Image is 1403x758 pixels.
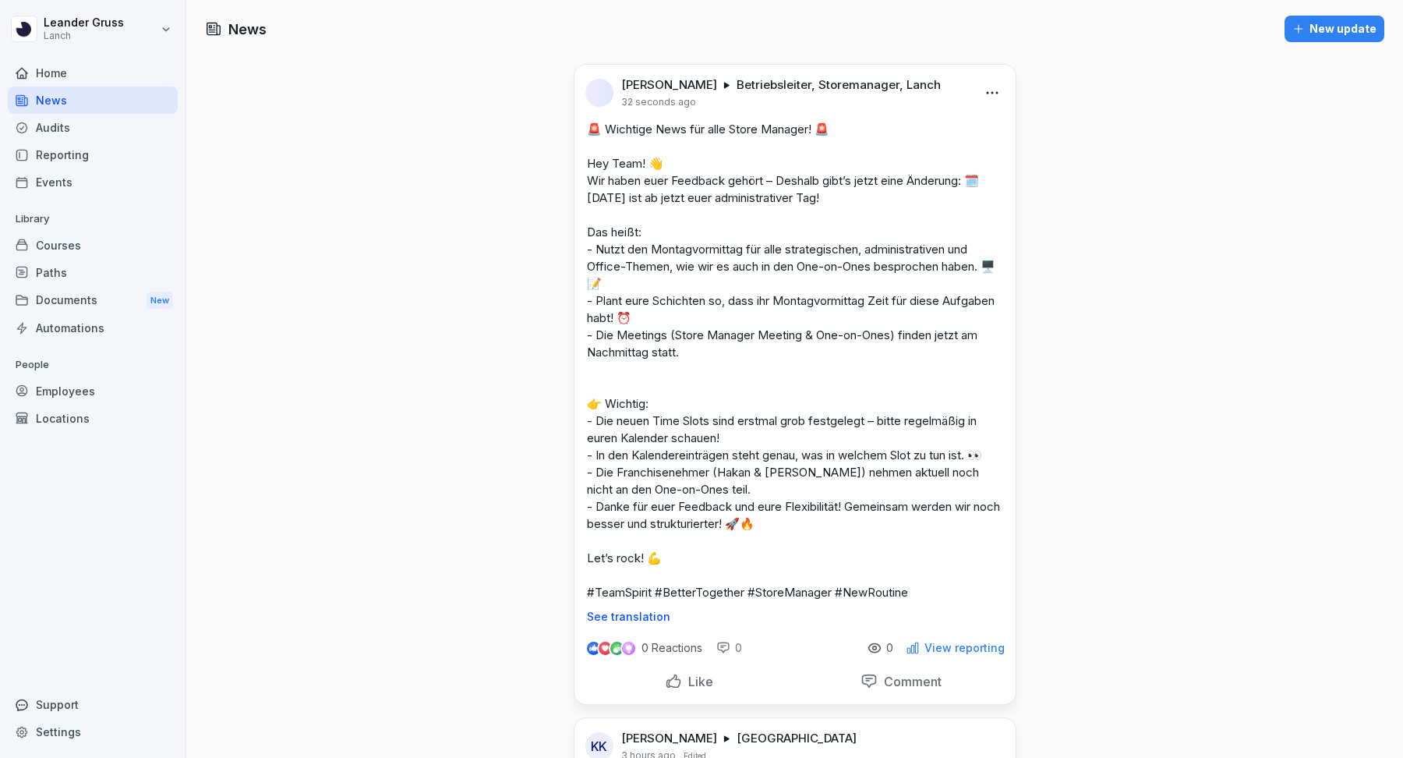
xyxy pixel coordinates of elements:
[878,674,942,689] p: Comment
[8,691,178,718] div: Support
[716,640,742,656] div: 0
[886,642,893,654] p: 0
[587,611,1003,623] p: See translation
[8,718,178,746] a: Settings
[621,96,696,108] p: 32 seconds ago
[8,87,178,114] a: News
[587,642,599,654] img: like
[924,642,1005,654] p: View reporting
[622,641,635,655] img: inspiring
[621,77,717,93] p: [PERSON_NAME]
[8,405,178,432] a: Locations
[8,314,178,342] a: Automations
[1292,20,1376,37] div: New update
[599,643,611,654] img: love
[8,377,178,405] a: Employees
[228,19,267,40] h1: News
[587,121,1003,601] p: 🚨 Wichtige News für alle Store Manager! 🚨 Hey Team! 👋 Wir haben euer Feedback gehört – Deshalb gi...
[44,16,124,30] p: Leander Gruss
[8,168,178,196] a: Events
[1285,16,1384,42] button: New update
[682,674,713,689] p: Like
[621,731,717,746] p: [PERSON_NAME]
[8,352,178,377] p: People
[8,114,178,141] a: Audits
[737,77,941,93] p: Betriebsleiter, Storemanager, Lanch
[8,286,178,315] div: Documents
[610,642,624,655] img: celebrate
[44,30,124,41] p: Lanch
[585,79,613,107] img: l5aexj2uen8fva72jjw1hczl.png
[8,59,178,87] a: Home
[737,731,857,746] p: [GEOGRAPHIC_DATA]
[8,141,178,168] a: Reporting
[8,232,178,259] a: Courses
[8,286,178,315] a: DocumentsNew
[641,642,702,654] p: 0 Reactions
[147,292,173,310] div: New
[8,207,178,232] p: Library
[8,259,178,286] a: Paths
